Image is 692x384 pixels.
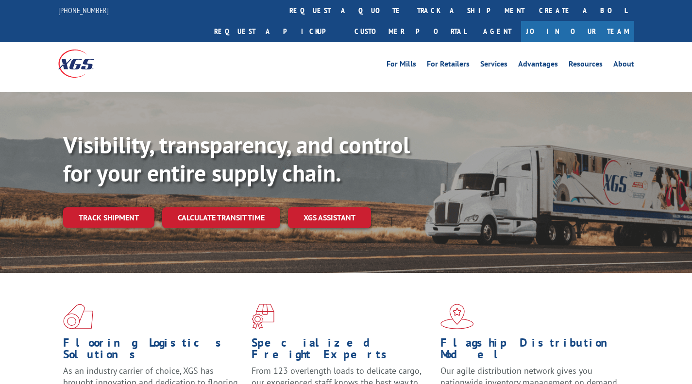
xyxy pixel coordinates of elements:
b: Visibility, transparency, and control for your entire supply chain. [63,130,410,188]
img: xgs-icon-flagship-distribution-model-red [440,304,474,329]
a: Customer Portal [347,21,473,42]
h1: Flagship Distribution Model [440,337,622,365]
a: Join Our Team [521,21,634,42]
a: Track shipment [63,207,154,228]
a: For Mills [387,60,416,71]
h1: Specialized Freight Experts [252,337,433,365]
img: xgs-icon-focused-on-flooring-red [252,304,274,329]
a: About [613,60,634,71]
a: Services [480,60,507,71]
a: For Retailers [427,60,470,71]
a: Resources [569,60,603,71]
a: Request a pickup [207,21,347,42]
a: Agent [473,21,521,42]
a: XGS ASSISTANT [288,207,371,228]
h1: Flooring Logistics Solutions [63,337,244,365]
a: Advantages [518,60,558,71]
img: xgs-icon-total-supply-chain-intelligence-red [63,304,93,329]
a: Calculate transit time [162,207,280,228]
a: [PHONE_NUMBER] [58,5,109,15]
